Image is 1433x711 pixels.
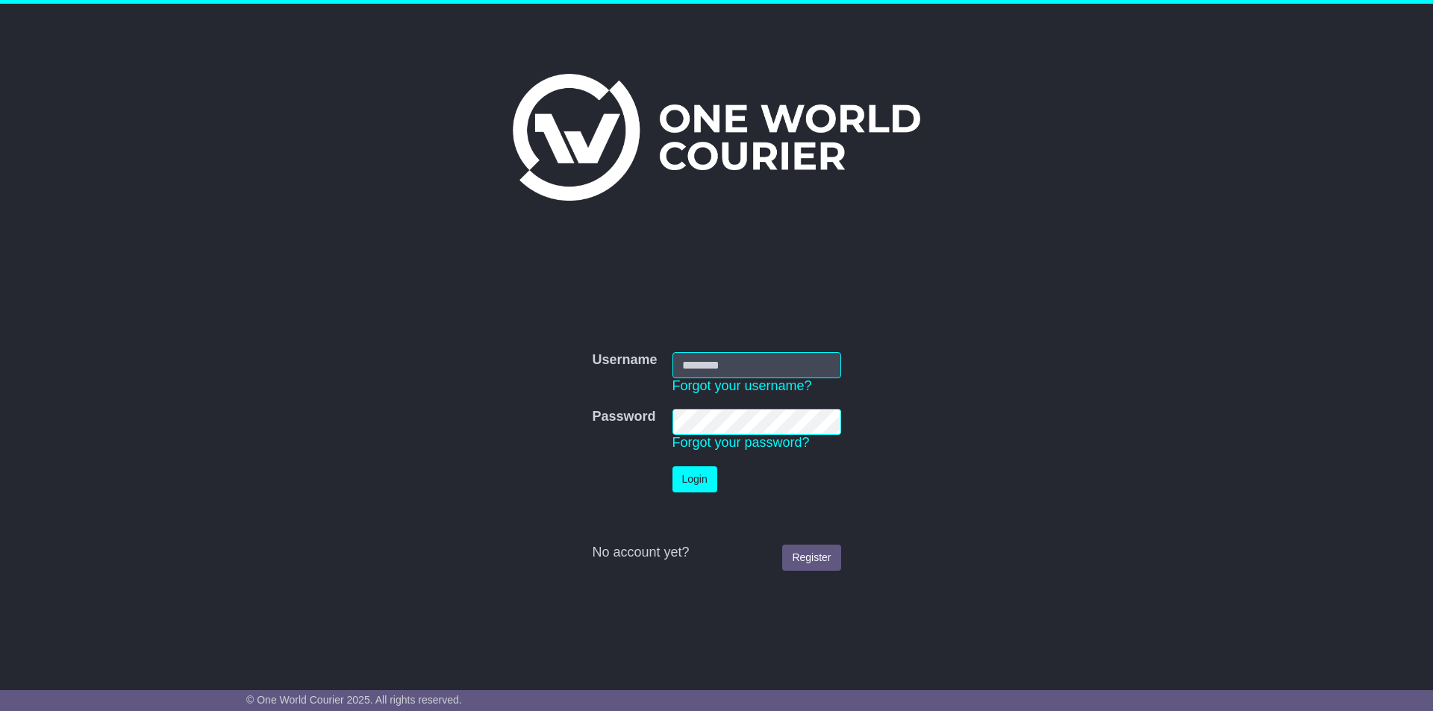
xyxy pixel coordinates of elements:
img: One World [513,74,920,201]
label: Password [592,409,655,425]
div: No account yet? [592,545,840,561]
button: Login [672,466,717,492]
label: Username [592,352,657,369]
a: Forgot your password? [672,435,810,450]
a: Forgot your username? [672,378,812,393]
span: © One World Courier 2025. All rights reserved. [246,694,462,706]
a: Register [782,545,840,571]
